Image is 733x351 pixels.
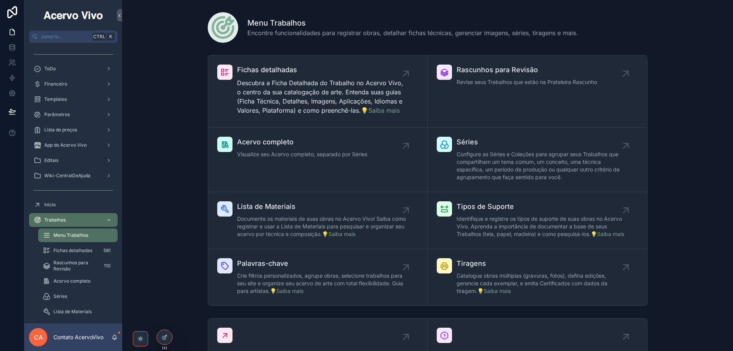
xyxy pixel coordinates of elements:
[38,274,118,288] a: Acervo completo
[457,78,597,86] span: Revise seus Trabalhos que estão na Prateleira Rascunho
[53,247,92,254] span: Fichas detalhadas
[237,78,406,115] p: Descubra a Ficha Detalhada do Trabalho no Acervo Vivo, o centro da sua catalogação de arte. Enten...
[208,55,428,128] a: Fichas detalhadasDescubra a Ficha Detalhada do Trabalho no Acervo Vivo, o centro da sua catalogaç...
[457,137,626,147] span: Séries
[53,260,98,272] span: Rascunhos para Revisão
[457,150,626,181] span: Configure as Séries e Coleções para agrupar seus Trabalhos que compartilham um tema comum, um con...
[42,9,104,21] img: App logo
[457,272,626,295] span: Catalogue obras múltiplas (gravuras, fotos), defina edições, gerencie cada exemplar, e emita Cert...
[53,293,67,299] span: Séries
[44,81,67,87] span: Financeiro
[29,198,118,212] a: Início
[361,107,400,114] a: 💡Saiba mais
[457,215,626,238] span: Identifique e registre os tipos de suporte de suas obras no Acervo Vivo. Aprenda a importância de...
[322,231,355,237] a: 💡Saiba mais
[53,333,103,341] p: Contato AcervoVivo
[457,258,626,269] span: Tiragens
[428,55,647,128] a: Rascunhos para RevisãoRevise seus Trabalhos que estão na Prateleira Rascunho
[237,150,367,158] span: Visualize seu Acervo completo, separado por Séries
[591,231,624,237] a: 💡Saiba mais
[53,232,88,238] span: Menu Trabalhos
[457,65,597,75] span: Rascunhos para Revisão
[208,128,428,192] a: Acervo completoVisualize seu Acervo completo, separado por Séries
[270,288,304,294] a: 💡Saiba mais
[44,66,56,72] span: ToDo
[44,173,90,179] span: Wiki-CentralDeAjuda
[29,154,118,167] a: Editais
[44,202,56,208] span: Início
[41,34,89,40] span: Jump to...
[237,201,406,212] span: Lista de Materiais
[44,112,70,118] span: Parâmetros
[477,288,511,294] a: 💡Saiba mais
[44,217,66,223] span: Trabalhos
[38,290,118,303] a: Séries
[29,92,118,106] a: Templates
[101,246,113,255] div: 581
[428,128,647,192] a: SériesConfigure as Séries e Coleções para agrupar seus Trabalhos que compartilham um tema comum, ...
[38,305,118,319] a: Lista de Materiais
[53,309,92,315] span: Lista de Materiais
[38,244,118,257] a: Fichas detalhadas581
[29,77,118,91] a: Financeiro
[247,18,578,28] h1: Menu Trabalhos
[29,31,118,43] button: Jump to...CtrlK
[53,278,90,284] span: Acervo completo
[428,249,647,306] a: TiragensCatalogue obras múltiplas (gravuras, fotos), defina edições, gerencie cada exemplar, e em...
[237,215,406,238] span: Documente os materiais de suas obras no Acervo Vivo! Saiba como registrar e usar a Lista de Mater...
[108,34,114,40] span: K
[44,142,87,148] span: App do Acervo Vivo
[44,96,67,102] span: Templates
[102,261,113,270] div: 110
[38,259,118,273] a: Rascunhos para Revisão110
[208,192,428,249] a: Lista de MateriaisDocumente os materiais de suas obras no Acervo Vivo! Saiba como registrar e usa...
[237,258,406,269] span: Palavras-chave
[29,108,118,121] a: Parâmetros
[29,138,118,152] a: App do Acervo Vivo
[237,65,406,75] span: Fichas detalhadas
[92,33,106,40] span: Ctrl
[208,249,428,306] a: Palavras-chaveCrie filtros personalizados, agrupe obras, selecione trabalhos para seu site e orga...
[237,137,367,147] span: Acervo completo
[44,157,58,163] span: Editais
[34,333,43,342] span: CA
[457,201,626,212] span: Tipos de Suporte
[44,127,77,133] span: Lista de preços
[29,169,118,183] a: Wiki-CentralDeAjuda
[38,228,118,242] a: Menu Trabalhos
[247,28,578,37] span: Encontre funcionalidades para registrar obras, detalhar fichas técnicas, gerenciar imagens, série...
[24,43,122,324] div: scrollable content
[29,213,118,227] a: Trabalhos
[428,192,647,249] a: Tipos de SuporteIdentifique e registre os tipos de suporte de suas obras no Acervo Vivo. Aprenda ...
[29,123,118,137] a: Lista de preços
[29,62,118,76] a: ToDo
[237,272,406,295] span: Crie filtros personalizados, agrupe obras, selecione trabalhos para seu site e organize seu acerv...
